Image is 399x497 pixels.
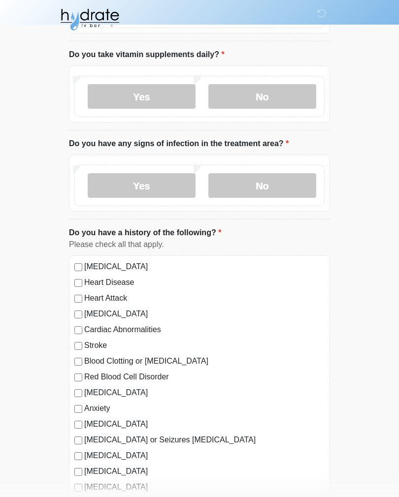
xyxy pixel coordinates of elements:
[74,327,82,335] input: Cardiac Abnormalities
[84,261,325,273] label: [MEDICAL_DATA]
[84,387,325,399] label: [MEDICAL_DATA]
[84,340,325,352] label: Stroke
[74,437,82,445] input: [MEDICAL_DATA] or Seizures [MEDICAL_DATA]
[74,484,82,492] input: [MEDICAL_DATA]
[74,311,82,319] input: [MEDICAL_DATA]
[74,405,82,413] input: Anxiety
[74,295,82,303] input: Heart Attack
[74,390,82,398] input: [MEDICAL_DATA]
[74,264,82,272] input: [MEDICAL_DATA]
[69,138,289,150] label: Do you have any signs of infection in the treatment area?
[74,374,82,382] input: Red Blood Cell Disorder
[84,356,325,368] label: Blood Clotting or [MEDICAL_DATA]
[74,342,82,350] input: Stroke
[74,358,82,366] input: Blood Clotting or [MEDICAL_DATA]
[208,85,316,109] label: No
[59,7,120,32] img: Hydrate IV Bar - Fort Collins Logo
[74,280,82,287] input: Heart Disease
[84,324,325,336] label: Cardiac Abnormalities
[84,309,325,320] label: [MEDICAL_DATA]
[84,435,325,446] label: [MEDICAL_DATA] or Seizures [MEDICAL_DATA]
[69,239,330,251] div: Please check all that apply.
[84,419,325,431] label: [MEDICAL_DATA]
[84,277,325,289] label: Heart Disease
[74,468,82,476] input: [MEDICAL_DATA]
[84,450,325,462] label: [MEDICAL_DATA]
[74,453,82,461] input: [MEDICAL_DATA]
[208,174,316,198] label: No
[88,85,196,109] label: Yes
[84,293,325,305] label: Heart Attack
[74,421,82,429] input: [MEDICAL_DATA]
[84,482,325,494] label: [MEDICAL_DATA]
[84,372,325,383] label: Red Blood Cell Disorder
[69,49,225,61] label: Do you take vitamin supplements daily?
[69,227,221,239] label: Do you have a history of the following?
[88,174,196,198] label: Yes
[84,466,325,478] label: [MEDICAL_DATA]
[84,403,325,415] label: Anxiety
